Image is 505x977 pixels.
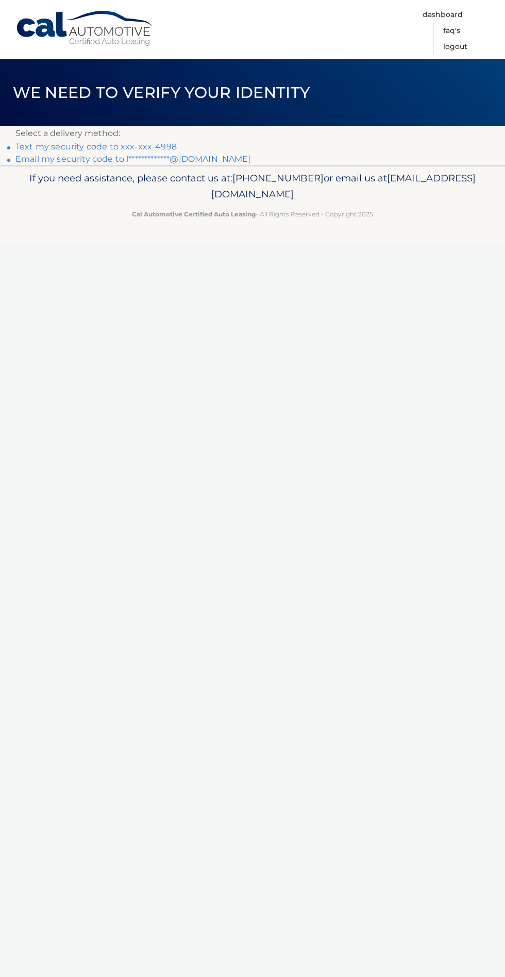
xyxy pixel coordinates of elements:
[15,142,177,151] a: Text my security code to xxx-xxx-4998
[15,126,490,141] p: Select a delivery method:
[15,10,155,47] a: Cal Automotive
[443,39,467,55] a: Logout
[443,23,460,39] a: FAQ's
[15,209,490,220] p: - All Rights Reserved - Copyright 2025
[423,7,463,23] a: Dashboard
[132,210,256,218] strong: Cal Automotive Certified Auto Leasing
[13,83,310,102] span: We need to verify your identity
[15,170,490,203] p: If you need assistance, please contact us at: or email us at
[232,172,324,184] span: [PHONE_NUMBER]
